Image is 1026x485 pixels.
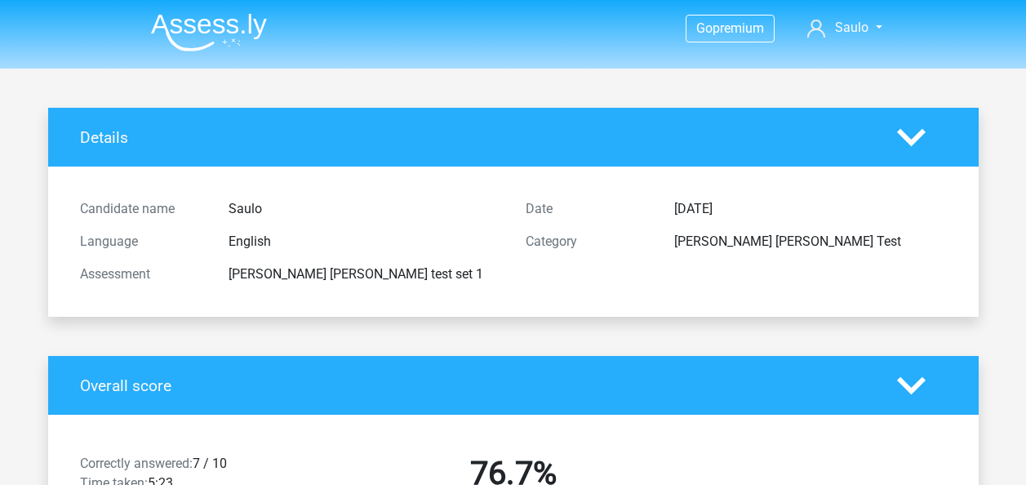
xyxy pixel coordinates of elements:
[662,199,959,219] div: [DATE]
[68,232,216,251] div: Language
[801,18,888,38] a: Saulo
[80,456,193,471] span: Correctly answered:
[696,20,713,36] span: Go
[513,199,662,219] div: Date
[151,13,267,51] img: Assessly
[80,376,873,395] h4: Overall score
[662,232,959,251] div: [PERSON_NAME] [PERSON_NAME] Test
[216,232,513,251] div: English
[835,20,868,35] span: Saulo
[216,199,513,219] div: Saulo
[686,17,774,39] a: Gopremium
[68,265,216,284] div: Assessment
[513,232,662,251] div: Category
[80,128,873,147] h4: Details
[68,199,216,219] div: Candidate name
[216,265,513,284] div: [PERSON_NAME] [PERSON_NAME] test set 1
[713,20,764,36] span: premium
